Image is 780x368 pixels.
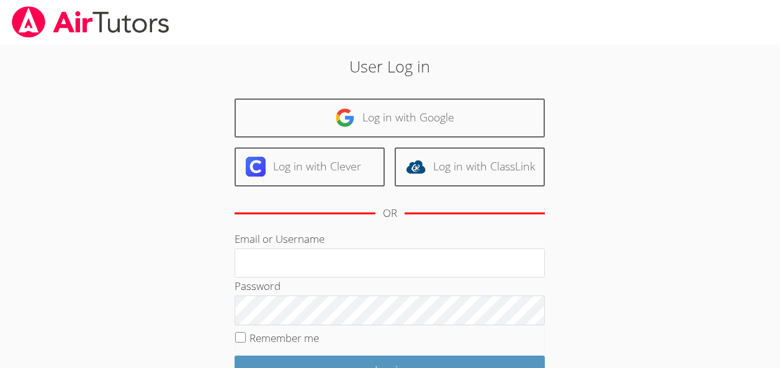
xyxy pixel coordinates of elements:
[335,108,355,128] img: google-logo-50288ca7cdecda66e5e0955fdab243c47b7ad437acaf1139b6f446037453330a.svg
[235,232,325,246] label: Email or Username
[406,157,426,177] img: classlink-logo-d6bb404cc1216ec64c9a2012d9dc4662098be43eaf13dc465df04b49fa7ab582.svg
[246,157,266,177] img: clever-logo-6eab21bc6e7a338710f1a6ff85c0baf02591cd810cc4098c63d3a4b26e2feb20.svg
[11,6,171,38] img: airtutors_banner-c4298cdbf04f3fff15de1276eac7730deb9818008684d7c2e4769d2f7ddbe033.png
[235,147,385,186] a: Log in with Clever
[395,147,545,186] a: Log in with ClassLink
[383,204,397,222] div: OR
[179,55,601,78] h2: User Log in
[249,331,319,345] label: Remember me
[235,279,280,293] label: Password
[235,99,545,138] a: Log in with Google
